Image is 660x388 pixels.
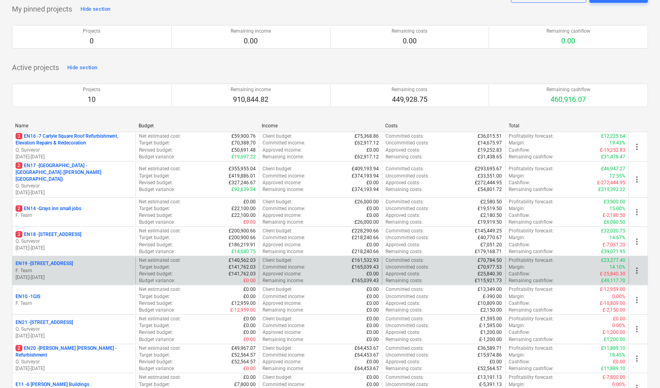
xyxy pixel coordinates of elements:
[546,28,590,35] p: Remaining cashflow
[262,179,302,186] p: Approved income :
[262,322,305,329] p: Committed income :
[16,133,132,160] div: 3EN16 -7 Carlyle Square Roof Refurbishment, Elevation Repairs & RedecorationQ. Surveyor[DATE]-[DATE]
[386,307,423,314] p: Remaining costs :
[509,300,531,307] p: Cashflow :
[16,238,132,245] p: Q. Surveyor
[83,86,100,93] p: Projects
[354,154,379,160] p: £62,917.12
[366,286,379,293] p: £0.00
[481,242,502,248] p: £7,051.20
[386,248,423,255] p: Remaining costs :
[231,248,256,255] p: £14,680.75
[597,179,625,186] p: £-272,444.95
[16,147,132,154] p: Q. Surveyor
[12,63,59,72] p: Active projects
[16,267,132,274] p: F. Team
[366,329,379,336] p: £0.00
[16,245,132,252] p: [DATE] - [DATE]
[478,186,502,193] p: £54,801.72
[139,286,181,293] p: Net estimated cost :
[243,277,256,284] p: £0.00
[16,293,40,300] p: EN10 - 1GIS
[262,147,302,154] p: Approved income :
[16,345,132,372] div: 2EN20 -[PERSON_NAME] [PERSON_NAME] - RefurbishmentQ. Surveyor[DATE]-[DATE]
[509,293,525,300] p: Margin :
[262,228,292,234] p: Client budget :
[481,199,502,205] p: £2,580.50
[139,123,256,129] div: Budget
[229,271,256,277] p: £141,762.03
[366,322,379,329] p: £0.00
[601,154,625,160] p: £31,478.47
[262,329,302,336] p: Approved income :
[509,140,525,146] p: Margin :
[354,219,379,226] p: £26,000.00
[478,300,502,307] p: £10,809.00
[352,173,379,179] p: £374,193.94
[478,271,502,277] p: £25,840.30
[509,199,554,205] p: Profitability forecast :
[354,133,379,140] p: £75,368.86
[509,242,531,248] p: Cashflow :
[16,133,22,139] span: 3
[603,242,625,248] p: £-7,051.20
[16,300,132,307] p: F. Team
[12,4,72,14] p: My pinned projects
[632,324,642,334] span: more_vert
[392,86,427,93] p: Remaining costs
[600,271,625,277] p: £-25,840.30
[509,147,531,154] p: Cashflow :
[229,179,256,186] p: £327,246.67
[509,307,554,314] p: Remaining cashflow :
[386,179,420,186] p: Approved costs :
[78,3,112,16] button: Hide section
[352,277,379,284] p: £165,039.43
[139,300,173,307] p: Revised budget :
[600,286,625,293] p: £-12,959.00
[230,307,256,314] p: £-12,959.00
[231,86,271,93] p: Remaining income
[80,5,110,14] div: Hide section
[386,173,429,179] p: Uncommitted costs :
[262,173,305,179] p: Committed income :
[483,293,502,300] p: £-390.00
[16,133,132,146] p: EN16 - 7 Carlyle Square Roof Refurbishment, Elevation Repairs & Redecoration
[475,248,502,255] p: £179,168.71
[478,257,502,264] p: £70,784.50
[229,234,256,241] p: £200,900.66
[65,61,99,74] button: Hide section
[139,242,173,248] p: Revised budget :
[231,186,256,193] p: £92,639.34
[509,173,525,179] p: Margin :
[15,123,132,129] div: Name
[352,228,379,234] p: £228,290.66
[509,234,525,241] p: Margin :
[632,295,642,305] span: more_vert
[229,242,256,248] p: £186,219.91
[229,166,256,172] p: £355,955.04
[262,234,305,241] p: Committed income :
[366,336,379,343] p: £0.00
[16,162,132,183] p: EN17 - [GEOGRAPHIC_DATA] - [GEOGRAPHIC_DATA] ([PERSON_NAME][GEOGRAPHIC_DATA])
[243,316,256,322] p: £0.00
[83,28,100,35] p: Projects
[632,354,642,363] span: more_vert
[139,329,173,336] p: Revised budget :
[243,329,256,336] p: £0.00
[16,189,132,196] p: [DATE] - [DATE]
[509,264,525,271] p: Margin :
[139,140,170,146] p: Target budget :
[16,260,73,267] p: EN19 - [STREET_ADDRESS]
[509,257,554,264] p: Profitability forecast :
[352,234,379,241] p: £218,240.66
[609,205,625,212] p: 15.00%
[481,329,502,336] p: £1,200.00
[386,264,429,271] p: Uncommitted costs :
[366,271,379,277] p: £0.00
[632,207,642,217] span: more_vert
[609,264,625,271] p: 14.10%
[386,186,423,193] p: Remaining costs :
[231,212,256,219] p: £22,100.00
[609,234,625,241] p: 14.67%
[16,205,81,212] p: EN14 - Grays inn small jobs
